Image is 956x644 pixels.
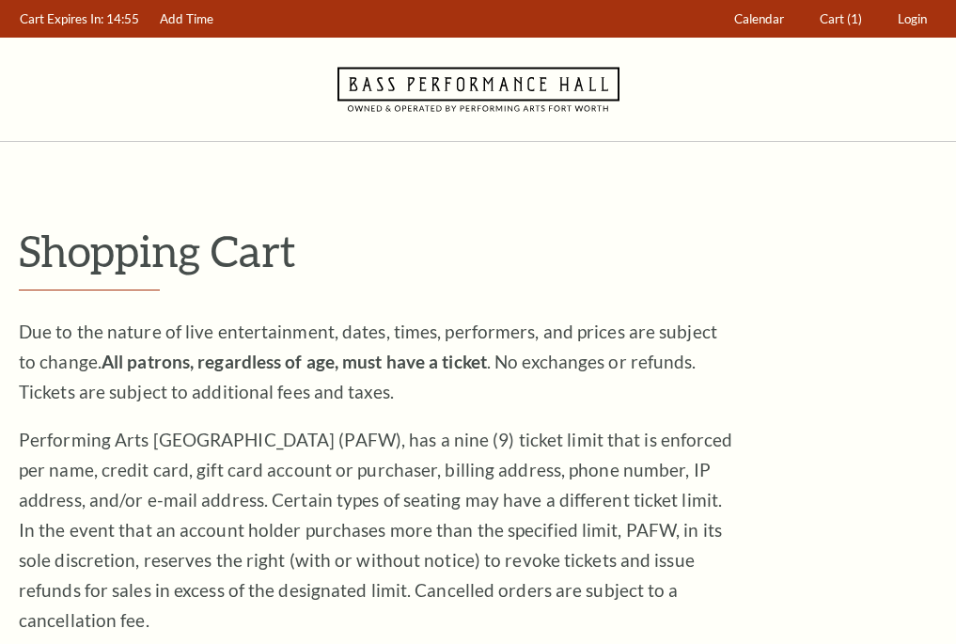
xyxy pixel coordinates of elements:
[734,11,784,26] span: Calendar
[889,1,936,38] a: Login
[151,1,223,38] a: Add Time
[898,11,927,26] span: Login
[20,11,103,26] span: Cart Expires In:
[102,351,487,372] strong: All patrons, regardless of age, must have a ticket
[726,1,793,38] a: Calendar
[19,425,733,636] p: Performing Arts [GEOGRAPHIC_DATA] (PAFW), has a nine (9) ticket limit that is enforced per name, ...
[820,11,844,26] span: Cart
[106,11,139,26] span: 14:55
[19,321,717,402] span: Due to the nature of live entertainment, dates, times, performers, and prices are subject to chan...
[847,11,862,26] span: (1)
[19,227,937,275] p: Shopping Cart
[811,1,871,38] a: Cart (1)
